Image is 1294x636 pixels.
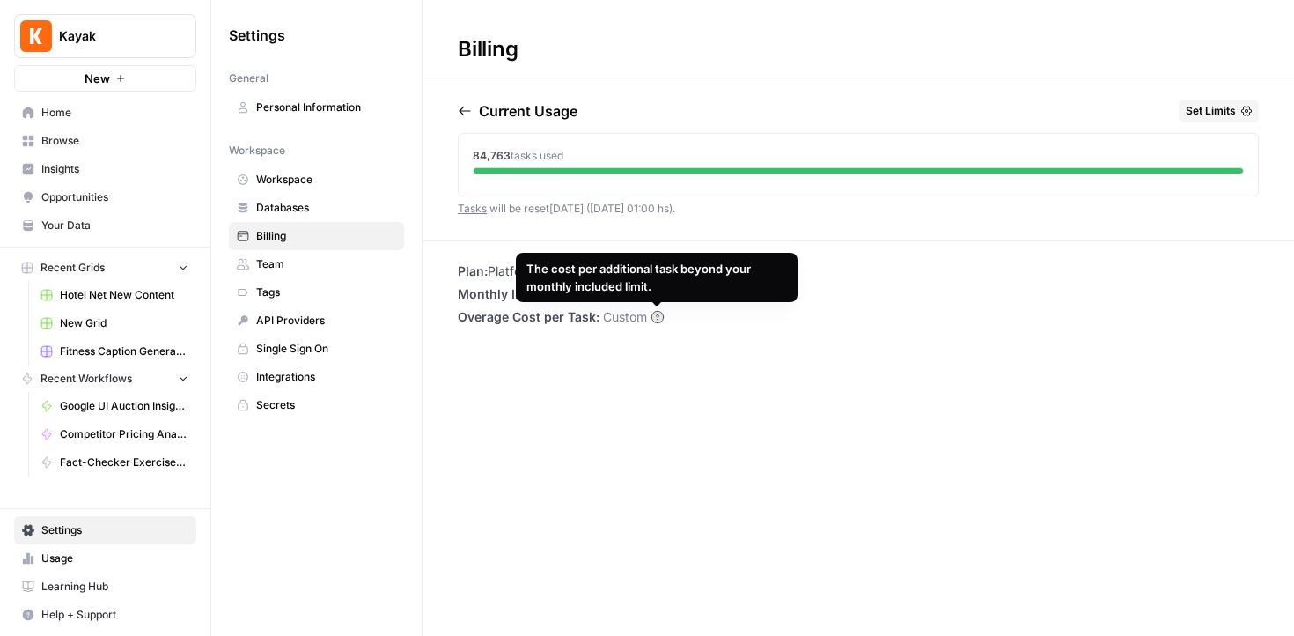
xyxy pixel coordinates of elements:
span: Hotel Net New Content [60,287,188,303]
a: Browse [14,127,196,155]
span: Plan: [458,263,488,278]
span: 84,763 [473,149,511,162]
span: Help + Support [41,607,188,623]
span: Fact-Checker Exercises ([PERSON_NAME]) [60,455,188,470]
span: API Providers [256,313,396,329]
button: Recent Workflows [14,366,196,392]
button: Workspace: Kayak [14,14,196,58]
span: Competitor Pricing Analysis ([PERSON_NAME]) [60,426,188,442]
img: Kayak Logo [20,20,52,52]
a: Settings [14,516,196,544]
span: Home [41,105,188,121]
a: Your Data [14,211,196,240]
span: Fitness Caption Generator ([PERSON_NAME]) [60,344,188,359]
span: Set Limits [1186,103,1236,119]
span: Workspace [229,143,285,159]
span: Monthly Included Tasks: [458,285,607,303]
span: Your Data [41,218,188,233]
a: Fact-Checker Exercises ([PERSON_NAME]) [33,448,196,477]
a: Google UI Auction Insights files - download (Oliana) [33,392,196,420]
a: Insights [14,155,196,183]
a: Team [229,250,404,278]
span: Recent Grids [40,260,105,276]
li: Platform [458,263,672,280]
a: Home [14,99,196,127]
a: API Providers [229,307,404,335]
span: Custom [610,285,654,303]
a: Usage [14,544,196,573]
span: Tags [256,285,396,300]
a: Integrations [229,363,404,391]
a: Workspace [229,166,404,194]
span: Custom [603,308,647,326]
span: Learning Hub [41,579,188,595]
span: Billing [256,228,396,244]
span: Recent Workflows [40,371,132,387]
span: Databases [256,200,396,216]
a: Secrets [229,391,404,419]
button: New [14,65,196,92]
a: Billing [229,222,404,250]
span: Secrets [256,397,396,413]
span: Overage Cost per Task: [458,308,599,326]
a: Databases [229,194,404,222]
span: Single Sign On [256,341,396,357]
span: Google UI Auction Insights files - download (Oliana) [60,398,188,414]
a: Opportunities [14,183,196,211]
span: New Grid [60,315,188,331]
a: Tags [229,278,404,307]
span: Team [256,256,396,272]
span: Insights [41,161,188,177]
span: will be reset [DATE] ([DATE] 01:00 hs) . [458,202,675,215]
span: Settings [41,522,188,538]
a: Single Sign On [229,335,404,363]
span: tasks used [511,149,563,162]
a: New Grid [33,309,196,337]
span: New [85,70,110,87]
a: Fitness Caption Generator ([PERSON_NAME]) [33,337,196,366]
div: Billing [423,35,553,63]
p: Current Usage [479,100,577,122]
span: Usage [41,551,188,566]
span: Browse [41,133,188,149]
a: Hotel Net New Content [33,281,196,309]
a: Personal Information [229,93,404,122]
button: Help + Support [14,601,196,629]
span: General [229,70,268,86]
a: Learning Hub [14,573,196,601]
span: Opportunities [41,189,188,205]
span: Integrations [256,369,396,385]
button: Set Limits [1179,100,1259,122]
a: Tasks [458,202,487,215]
span: Personal Information [256,100,396,115]
button: Recent Grids [14,255,196,281]
span: Workspace [256,172,396,188]
span: Kayak [59,27,165,45]
span: Settings [229,25,285,46]
a: Competitor Pricing Analysis ([PERSON_NAME]) [33,420,196,448]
